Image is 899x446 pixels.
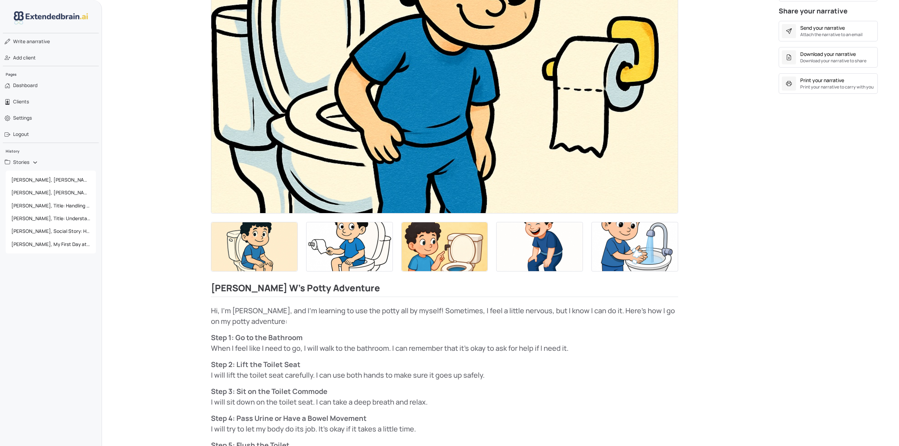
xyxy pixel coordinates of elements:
img: Thumbnail [402,222,488,271]
a: [PERSON_NAME], [PERSON_NAME]'s Potty Adventure [6,173,96,186]
span: [PERSON_NAME], Title: Understanding Friendship Flexibility [8,212,93,225]
small: Print your narrative to carry with you [800,84,874,90]
span: [PERSON_NAME], Social Story: Handling a Customer Request with Care [8,225,93,238]
span: [PERSON_NAME], Title: Handling a Customer Escalation with Care [8,199,93,212]
span: narrative [13,38,50,45]
img: Thumbnail [211,222,297,271]
small: Download your narrative to share [800,58,866,64]
button: Download your narrativeDownload your narrative to share [779,47,878,68]
strong: Step 2: Lift the Toilet Seat [211,360,300,369]
a: [PERSON_NAME], Title: Understanding Friendship Flexibility [6,212,96,225]
img: Thumbnail [497,222,583,271]
div: Print your narrative [800,76,844,84]
div: Download your narrative [800,50,856,58]
small: Attach the narrative to an email [800,32,863,38]
a: [PERSON_NAME], My First Day at a New School [6,238,96,251]
a: [PERSON_NAME], Social Story: Handling a Customer Request with Care [6,225,96,238]
a: [PERSON_NAME], Title: Handling a Customer Escalation with Care [6,199,96,212]
span: [PERSON_NAME], [PERSON_NAME]'s Potty Adventure [8,186,93,199]
span: Clients [13,98,29,105]
span: [PERSON_NAME], [PERSON_NAME]'s Potty Adventure [8,173,93,186]
strong: Step 3: Sit on the Toilet Commode [211,387,327,396]
strong: Step 1: Go to the Bathroom [211,333,303,342]
img: logo [14,11,88,24]
span: Logout [13,131,29,138]
a: [PERSON_NAME], [PERSON_NAME]'s Potty Adventure [6,186,96,199]
p: Hi, I'm [PERSON_NAME], and I'm learning to use the potty all by myself! Sometimes, I feel a littl... [211,305,678,327]
span: Write a [13,38,29,45]
button: Print your narrativePrint your narrative to carry with you [779,73,878,94]
span: Stories [13,159,29,166]
p: When I feel like I need to go, I will walk to the bathroom. I can remember that it's okay to ask ... [211,332,678,354]
span: Dashboard [13,82,38,89]
div: Send your narrative [800,24,845,32]
img: Thumbnail [307,222,393,271]
h4: Share your narrative [779,7,878,18]
p: I will sit down on the toilet seat. I can take a deep breath and relax. [211,386,678,407]
strong: Step 4: Pass Urine or Have a Bowel Movement [211,413,367,423]
span: Add client [13,54,36,61]
p: I will lift the toilet seat carefully. I can use both hands to make sure it goes up safely. [211,359,678,381]
button: Send your narrativeAttach the narrative to an email [779,21,878,41]
span: Settings [13,114,32,121]
h2: [PERSON_NAME] W's Potty Adventure [211,283,678,297]
span: [PERSON_NAME], My First Day at a New School [8,238,93,251]
img: Thumbnail [592,222,678,271]
p: I will try to let my body do its job. It's okay if it takes a little time. [211,413,678,434]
